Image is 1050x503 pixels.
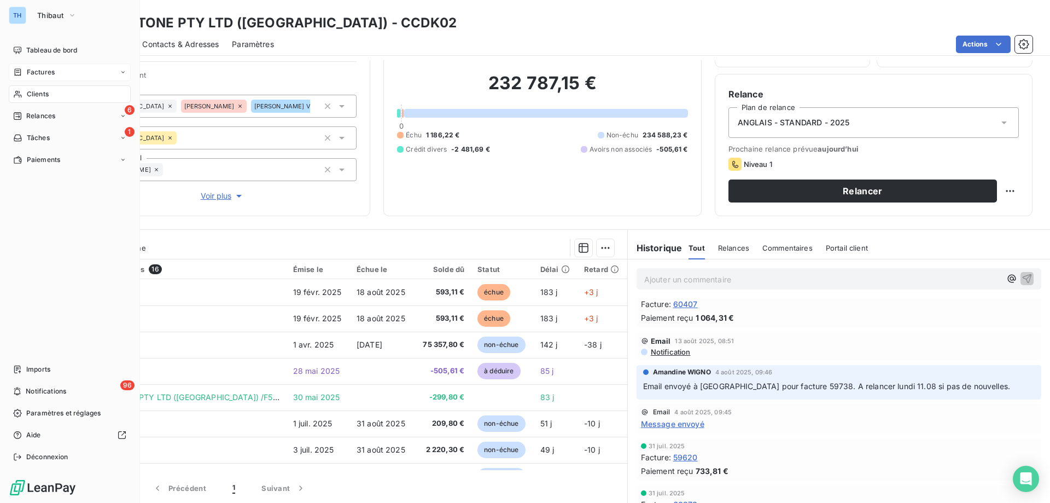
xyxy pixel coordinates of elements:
span: 0 [399,122,404,130]
span: Déconnexion [26,452,68,462]
span: Tout [689,244,705,252]
span: -505,61 € [656,144,687,154]
span: [DATE] [357,340,382,349]
span: 18 août 2025 [357,287,405,297]
span: Relances [718,244,749,252]
span: 209,80 € [421,418,464,429]
span: Relances [26,111,55,121]
a: Factures [9,63,131,81]
h3: CDK STONE PTY LTD ([GEOGRAPHIC_DATA]) - CCDK02 [96,13,457,33]
div: TH [9,7,26,24]
span: 183 j [540,287,558,297]
button: Précédent [139,477,219,500]
span: Paiement reçu [641,312,693,323]
span: 593,11 € [421,287,464,298]
span: [PERSON_NAME] VDB [254,103,319,109]
img: Logo LeanPay [9,479,77,496]
span: échue [477,284,510,300]
span: 234 588,23 € [643,130,688,140]
span: non-échue [477,415,525,432]
span: [PERSON_NAME] [184,103,235,109]
span: 733,81 € [696,465,728,477]
span: 60407 [673,298,698,310]
span: -10 j [584,419,600,428]
span: Email [651,337,671,345]
input: Ajouter une valeur [177,133,185,143]
span: Non-échu [606,130,638,140]
span: Paiement reçu [641,465,693,477]
div: Délai [540,265,571,274]
button: 1 [219,477,248,500]
span: Aide [26,430,41,440]
span: 3 juil. 2025 [293,445,334,454]
span: -505,61 € [421,366,464,377]
span: Voir plus [201,190,244,201]
span: 19 févr. 2025 [293,287,342,297]
div: Retard [584,265,621,274]
span: Avoirs non associés [590,144,652,154]
span: 1 186,22 € [426,130,460,140]
h6: Relance [728,88,1019,101]
span: -10 j [584,445,600,454]
span: non-échue [477,468,525,484]
span: Clients [27,89,49,99]
button: Voir plus [88,190,357,202]
span: -2 481,69 € [451,144,490,154]
span: Notifications [26,386,66,396]
span: 1 [232,483,235,494]
span: Message envoyé [641,418,704,430]
span: Tâches [27,133,50,143]
a: Imports [9,361,131,378]
span: 1 avr. 2025 [293,340,334,349]
span: non-échue [477,337,525,353]
span: ANGLAIS - STANDARD - 2025 [738,117,850,128]
span: -38 j [584,340,602,349]
div: Statut [477,265,527,274]
span: 96 [120,380,135,390]
span: 85 j [540,366,554,375]
span: 19 févr. 2025 [293,314,342,323]
h2: 232 787,15 € [397,72,687,105]
input: Ajouter une valeur [163,165,172,175]
input: Ajouter une valeur [310,101,319,111]
h6: Historique [628,241,682,255]
span: Portail client [826,244,868,252]
span: 51 j [540,419,552,428]
button: Actions [956,36,1011,53]
span: Facture : [641,452,671,463]
span: 6 [125,105,135,115]
span: Tableau de bord [26,45,77,55]
span: Paramètres et réglages [26,408,101,418]
span: 18 août 2025 [357,314,405,323]
a: 1Tâches [9,129,131,147]
span: 16 [149,264,161,274]
span: Paiements [27,155,60,165]
span: +3 j [584,314,598,323]
a: Tableau de bord [9,42,131,59]
a: 6Relances [9,107,131,125]
div: Échue le [357,265,408,274]
span: Email [653,409,670,415]
div: Émise le [293,265,343,274]
span: 31 août 2025 [357,445,405,454]
div: Pièces comptables [77,264,280,274]
span: Commentaires [762,244,813,252]
span: 49 j [540,445,555,454]
span: +3 j [584,287,598,297]
span: à déduire [477,363,520,379]
span: Paramètres [232,39,274,50]
div: Solde dû [421,265,464,274]
span: 1 juil. 2025 [293,419,332,428]
button: Relancer [728,180,997,203]
span: Facture : [641,298,671,310]
span: Factures [27,67,55,77]
span: 4 août 2025, 09:45 [674,409,732,415]
span: 593,11 € [421,313,464,324]
span: 30 mai 2025 [293,392,340,402]
span: Email envoyé à [GEOGRAPHIC_DATA] pour facture 59738. A relancer lundi 11.08 si pas de nouvelles. [643,381,1010,391]
span: Notification [650,348,691,356]
span: Crédit divers [406,144,447,154]
div: Open Intercom Messenger [1013,466,1039,492]
span: 75 357,80 € [421,339,464,350]
span: 1 064,31 € [696,312,734,323]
